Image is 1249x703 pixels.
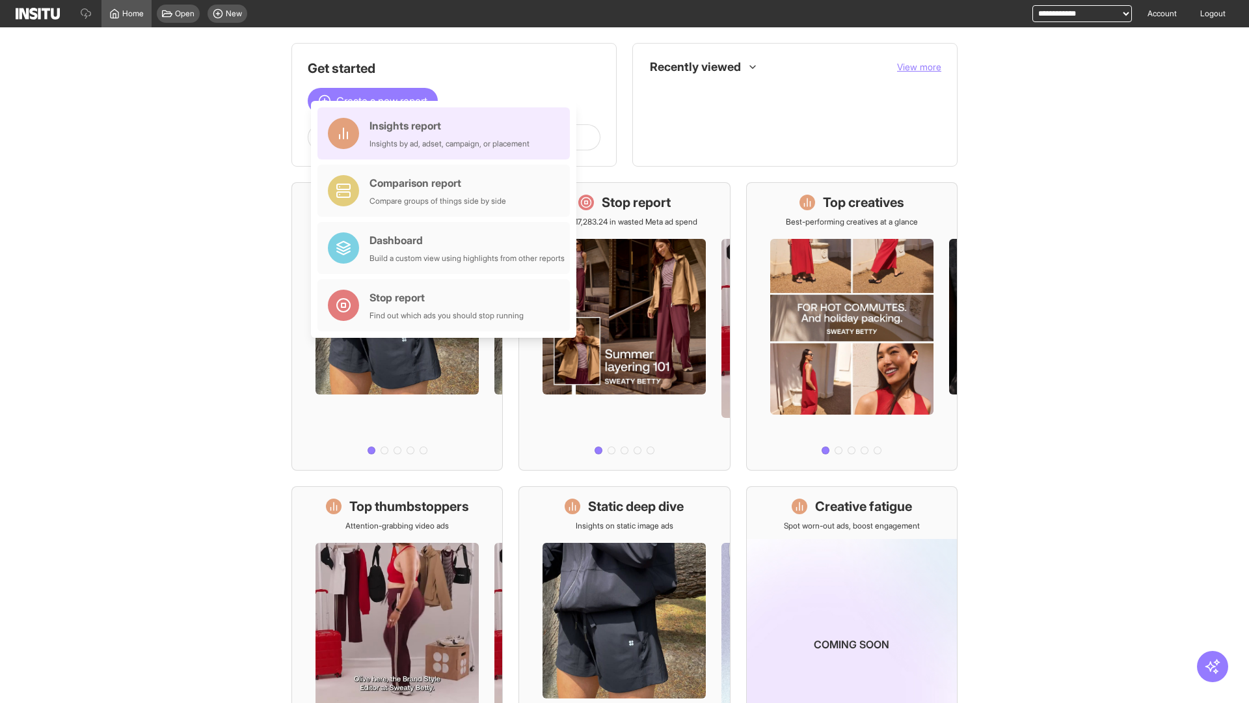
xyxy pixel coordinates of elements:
[369,196,506,206] div: Compare groups of things side by side
[602,193,671,212] h1: Stop report
[746,182,958,471] a: Top creativesBest-performing creatives at a glance
[369,175,506,191] div: Comparison report
[308,88,438,114] button: Create a new report
[369,253,565,264] div: Build a custom view using highlights from other reports
[518,182,730,471] a: Stop reportSave £17,283.24 in wasted Meta ad spend
[291,182,503,471] a: What's live nowSee all active ads instantly
[369,290,524,305] div: Stop report
[552,217,697,227] p: Save £17,283.24 in wasted Meta ad spend
[308,59,600,77] h1: Get started
[369,139,530,149] div: Insights by ad, adset, campaign, or placement
[823,193,904,212] h1: Top creatives
[122,8,144,19] span: Home
[336,93,427,109] span: Create a new report
[369,232,565,248] div: Dashboard
[16,8,60,20] img: Logo
[588,497,684,516] h1: Static deep dive
[576,521,673,531] p: Insights on static image ads
[786,217,918,227] p: Best-performing creatives at a glance
[369,310,524,321] div: Find out which ads you should stop running
[897,61,941,72] span: View more
[369,118,530,133] div: Insights report
[349,497,469,516] h1: Top thumbstoppers
[345,521,449,531] p: Attention-grabbing video ads
[226,8,242,19] span: New
[897,61,941,74] button: View more
[175,8,195,19] span: Open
